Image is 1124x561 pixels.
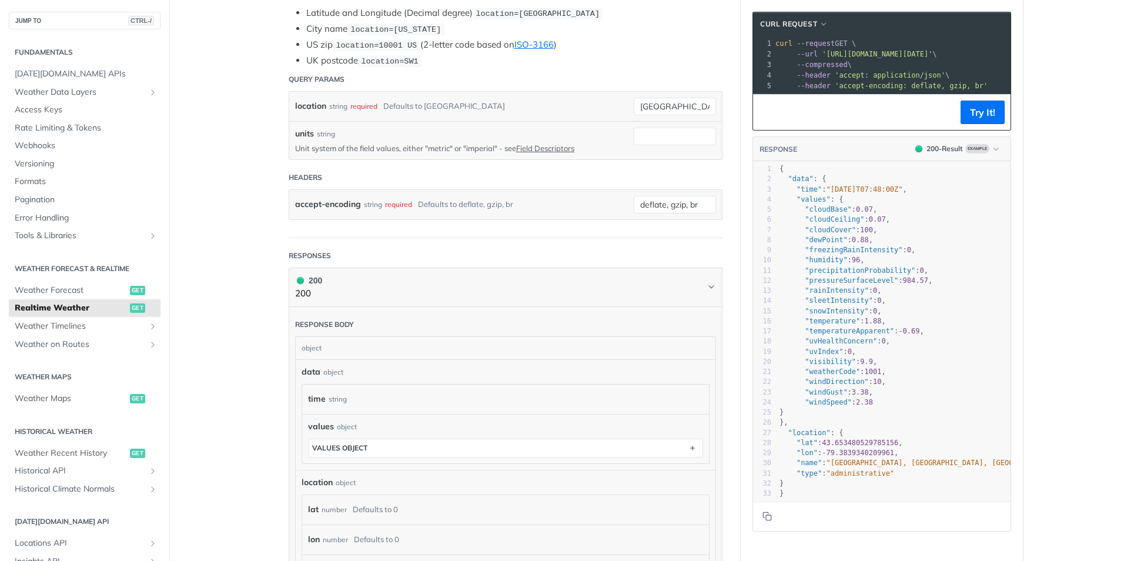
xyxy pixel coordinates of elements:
span: "administrative" [827,469,895,477]
span: Webhooks [15,140,158,152]
span: : , [780,226,877,234]
p: Unit system of the field values, either "metric" or "imperial" - see [295,143,616,153]
label: accept-encoding [295,196,361,213]
button: Show subpages for Locations API [148,539,158,548]
div: 7 [753,225,771,235]
div: object [336,477,356,488]
div: 11 [753,266,771,276]
span: Locations API [15,537,145,549]
span: 0 [873,286,877,295]
div: Defaults to deflate, gzip, br [418,196,513,213]
div: 16 [753,316,771,326]
span: "values" [797,195,831,203]
div: 31 [753,469,771,479]
span: CTRL-/ [128,16,154,25]
button: Show subpages for Historical API [148,466,158,476]
span: 'accept: application/json' [835,71,945,79]
button: Show subpages for Historical Climate Normals [148,485,158,494]
li: City name [306,22,722,36]
div: number [322,501,347,518]
div: 6 [753,215,771,225]
span: : , [780,276,932,285]
h2: Historical Weather [9,426,160,437]
span: "windDirection" [805,378,868,386]
span: : { [780,175,827,183]
div: 5 [753,81,773,91]
span: Historical API [15,465,145,477]
a: Access Keys [9,101,160,119]
a: Weather Recent Historyget [9,445,160,462]
span: "lat" [797,439,818,447]
span: "dewPoint" [805,236,847,244]
div: 28 [753,438,771,448]
span: - [822,449,826,457]
span: --header [797,71,831,79]
span: : , [780,286,882,295]
span: \ [775,61,852,69]
span: "pressureSurfaceLevel" [805,276,898,285]
div: string [329,390,347,408]
div: Headers [289,172,322,183]
a: Webhooks [9,137,160,155]
div: 3 [753,59,773,70]
span: "visibility" [805,358,856,366]
span: --header [797,82,831,90]
div: object [323,367,343,378]
span: 984.57 [903,276,928,285]
span: Rate Limiting & Tokens [15,122,158,134]
span: "temperatureApparent" [805,327,894,335]
span: [DATE][DOMAIN_NAME] APIs [15,68,158,80]
span: : , [780,215,890,223]
span: : , [780,185,907,193]
span: : { [780,429,843,437]
span: location [302,476,333,489]
span: curl [775,39,792,48]
span: - [898,327,902,335]
div: 17 [753,326,771,336]
div: 29 [753,448,771,458]
span: : , [780,205,877,213]
span: "sleetIntensity" [805,296,873,305]
span: get [130,303,145,313]
div: 2 [753,174,771,184]
span: : , [780,348,856,356]
button: Show subpages for Tools & Libraries [148,231,158,241]
button: cURL Request [756,18,832,30]
a: Formats [9,173,160,191]
span: : { [780,195,843,203]
span: 200 [297,277,304,284]
div: 9 [753,245,771,255]
span: 2.38 [856,398,873,406]
span: 'accept-encoding: deflate, gzip, br' [835,82,988,90]
span: Weather Recent History [15,448,127,459]
span: } [780,489,784,497]
div: 32 [753,479,771,489]
div: string [329,98,347,115]
span: : , [780,246,915,254]
span: data [302,366,320,378]
div: 12 [753,276,771,286]
span: : [780,398,873,406]
div: string [364,196,382,213]
a: Locations APIShow subpages for Locations API [9,535,160,552]
div: number [323,531,348,548]
span: { [780,165,784,173]
div: 22 [753,377,771,387]
span: cURL Request [760,19,817,29]
a: Realtime Weatherget [9,299,160,317]
a: Historical APIShow subpages for Historical API [9,462,160,480]
button: JUMP TOCTRL-/ [9,12,160,29]
span: 0 [848,348,852,356]
div: 2 [753,49,773,59]
span: Realtime Weather [15,302,127,314]
span: "rainIntensity" [805,286,868,295]
span: "precipitationProbability" [805,266,915,275]
div: 23 [753,388,771,398]
div: 1 [753,164,771,174]
label: units [295,128,314,140]
span: "windGust" [805,388,847,396]
span: Historical Climate Normals [15,483,145,495]
span: : , [780,296,886,305]
li: UK postcode [306,54,722,68]
span: \ [775,71,949,79]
